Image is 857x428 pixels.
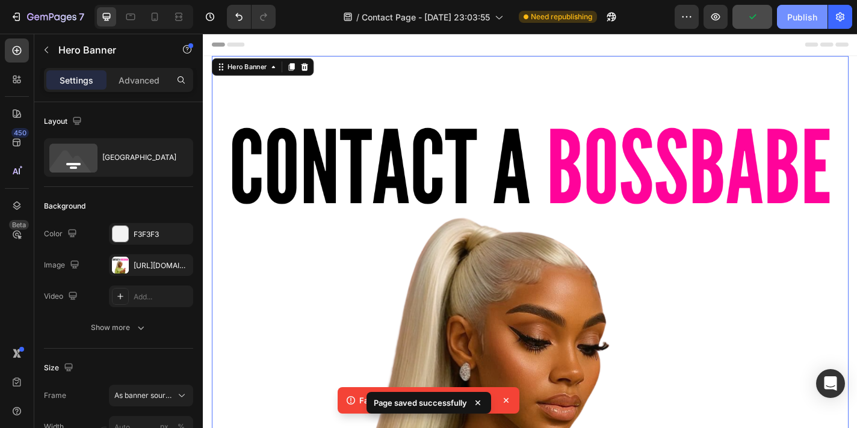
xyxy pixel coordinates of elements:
span: Contact Page - [DATE] 23:03:55 [362,11,490,23]
div: Image [44,257,82,274]
span: Need republishing [531,11,592,22]
div: Size [44,360,76,376]
p: 7 [79,10,84,24]
div: Hero Banner [25,31,73,42]
div: Background [44,201,85,212]
button: Show more [44,317,193,338]
div: Layout [44,114,84,130]
button: 7 [5,5,90,29]
div: [URL][DOMAIN_NAME] [134,260,190,271]
div: F3F3F3 [134,229,190,240]
div: Undo/Redo [227,5,276,29]
p: Advanced [119,74,159,87]
div: Show more [91,322,147,334]
div: [GEOGRAPHIC_DATA] [102,144,176,171]
div: Color [44,226,79,242]
div: Beta [9,220,29,230]
div: Open Intercom Messenger [816,369,845,398]
span: As banner source [114,390,173,401]
div: Video [44,289,80,305]
p: Page saved successfully [374,397,467,409]
div: Add... [134,292,190,302]
button: Publish [777,5,828,29]
p: Failed to fetch [359,394,413,406]
span: / [356,11,359,23]
button: As banner source [109,385,193,406]
iframe: Design area [203,34,857,428]
div: Publish [787,11,817,23]
p: Hero Banner [58,43,161,57]
div: 450 [11,128,29,138]
label: Frame [44,390,66,401]
p: Settings [60,74,93,87]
